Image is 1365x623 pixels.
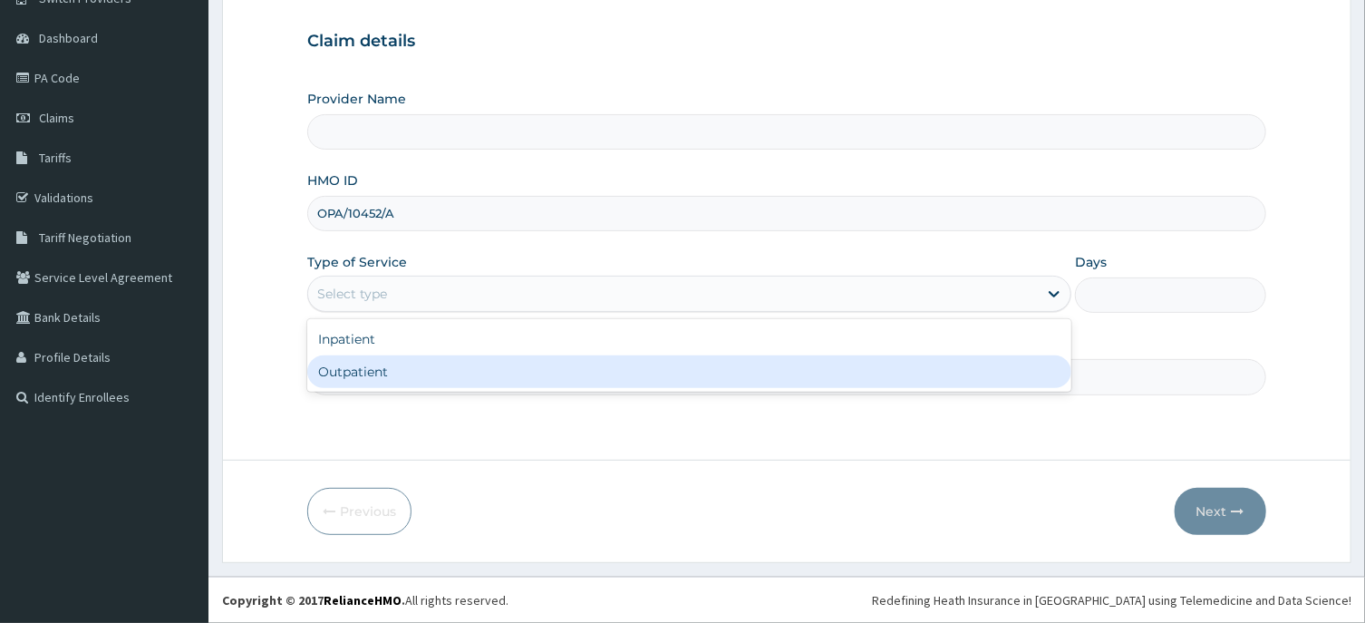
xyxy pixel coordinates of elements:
div: Inpatient [307,323,1071,355]
div: Redefining Heath Insurance in [GEOGRAPHIC_DATA] using Telemedicine and Data Science! [872,591,1351,609]
button: Next [1175,488,1266,535]
input: Enter HMO ID [307,196,1265,231]
button: Previous [307,488,411,535]
span: Claims [39,110,74,126]
div: Outpatient [307,355,1071,388]
strong: Copyright © 2017 . [222,592,405,608]
a: RelianceHMO [324,592,402,608]
div: Select type [317,285,387,303]
label: Provider Name [307,90,406,108]
label: Days [1075,253,1107,271]
label: HMO ID [307,171,358,190]
h3: Claim details [307,32,1265,52]
span: Dashboard [39,30,98,46]
label: Type of Service [307,253,407,271]
span: Tariff Negotiation [39,229,131,246]
span: Tariffs [39,150,72,166]
footer: All rights reserved. [208,577,1365,623]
